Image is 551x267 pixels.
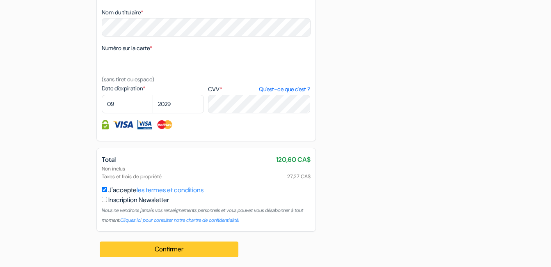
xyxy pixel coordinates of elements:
[137,120,152,129] img: Visa Electron
[259,85,310,94] a: Qu'est-ce que c'est ?
[137,186,203,194] a: les termes et conditions
[108,195,169,205] label: Inscription Newsletter
[102,155,116,164] span: Total
[208,85,310,94] label: CVV
[287,173,311,180] span: 27,27 CA$
[120,217,239,223] a: Cliquez ici pour consulter notre chartre de confidentialité.
[102,120,109,129] img: Information de carte de crédit entièrement encryptée et sécurisée
[113,120,133,129] img: Visa
[102,8,143,17] label: Nom du titulaire
[102,84,204,93] label: Date d'expiration
[108,185,203,195] label: J'accepte
[102,207,303,223] small: Nous ne vendrons jamais vos renseignements personnels et vous pouvez vous désabonner à tout moment.
[100,242,239,257] button: Confirmer
[102,76,154,83] small: (sans tiret ou espace)
[276,155,311,165] span: 120,60 CA$
[102,165,311,180] div: Non inclus Taxes et frais de propriété
[156,120,173,129] img: Master Card
[102,44,152,53] label: Numéro sur la carte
